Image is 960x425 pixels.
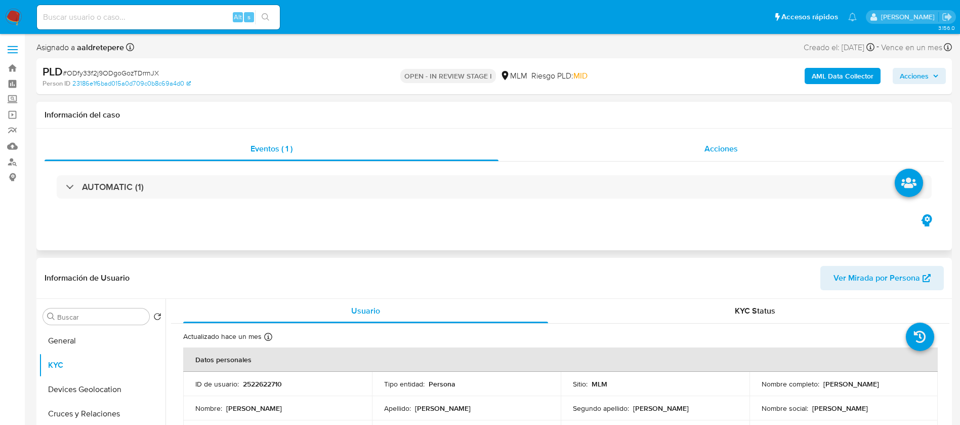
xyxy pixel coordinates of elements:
b: AML Data Collector [812,68,873,84]
button: AML Data Collector [805,68,881,84]
p: MLM [592,379,607,389]
button: KYC [39,353,165,377]
p: 2522622710 [243,379,282,389]
p: [PERSON_NAME] [226,404,282,413]
span: Asignado a [36,42,124,53]
h1: Información del caso [45,110,944,120]
button: Devices Geolocation [39,377,165,402]
p: Nombre completo : [762,379,819,389]
span: - [876,41,879,54]
button: Ver Mirada por Persona [820,266,944,290]
span: Riesgo PLD: [531,70,588,82]
p: [PERSON_NAME] [823,379,879,389]
span: Vence en un mes [881,42,942,53]
div: AUTOMATIC (1) [57,175,932,199]
a: Salir [942,12,952,22]
button: Buscar [47,313,55,321]
a: Notificaciones [848,13,857,21]
p: [PERSON_NAME] [415,404,471,413]
span: # ODfy33f2j9ODgoGozTDrrnJX [63,68,159,78]
p: Nombre : [195,404,222,413]
p: alicia.aldreteperez@mercadolibre.com.mx [881,12,938,22]
p: ID de usuario : [195,379,239,389]
p: [PERSON_NAME] [633,404,689,413]
th: Datos personales [183,347,938,372]
span: Alt [234,12,242,22]
span: Accesos rápidos [781,12,838,22]
div: Creado el: [DATE] [804,41,874,54]
p: OPEN - IN REVIEW STAGE I [400,69,496,83]
button: Volver al orden por defecto [153,313,161,324]
b: PLD [43,63,63,80]
button: search-icon [255,10,276,24]
p: Persona [429,379,455,389]
p: Nombre social : [762,404,808,413]
input: Buscar [57,313,145,322]
button: Acciones [893,68,946,84]
p: Apellido : [384,404,411,413]
span: Acciones [704,143,738,154]
span: MID [573,70,588,82]
h1: Información de Usuario [45,273,130,283]
p: [PERSON_NAME] [812,404,868,413]
div: MLM [500,70,527,82]
span: Usuario [351,305,380,317]
span: s [247,12,251,22]
a: 23186e1f6bad015a0d709c0b8c69a4d0 [72,79,191,88]
p: Sitio : [573,379,588,389]
span: Eventos ( 1 ) [251,143,293,154]
h3: AUTOMATIC (1) [82,181,144,192]
input: Buscar usuario o caso... [37,11,280,24]
span: Ver Mirada por Persona [833,266,920,290]
p: Tipo entidad : [384,379,425,389]
p: Segundo apellido : [573,404,629,413]
p: Actualizado hace un mes [183,332,262,341]
b: Person ID [43,79,70,88]
span: Acciones [900,68,929,84]
button: General [39,329,165,353]
span: KYC Status [735,305,775,317]
b: aaldretepere [75,42,124,53]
